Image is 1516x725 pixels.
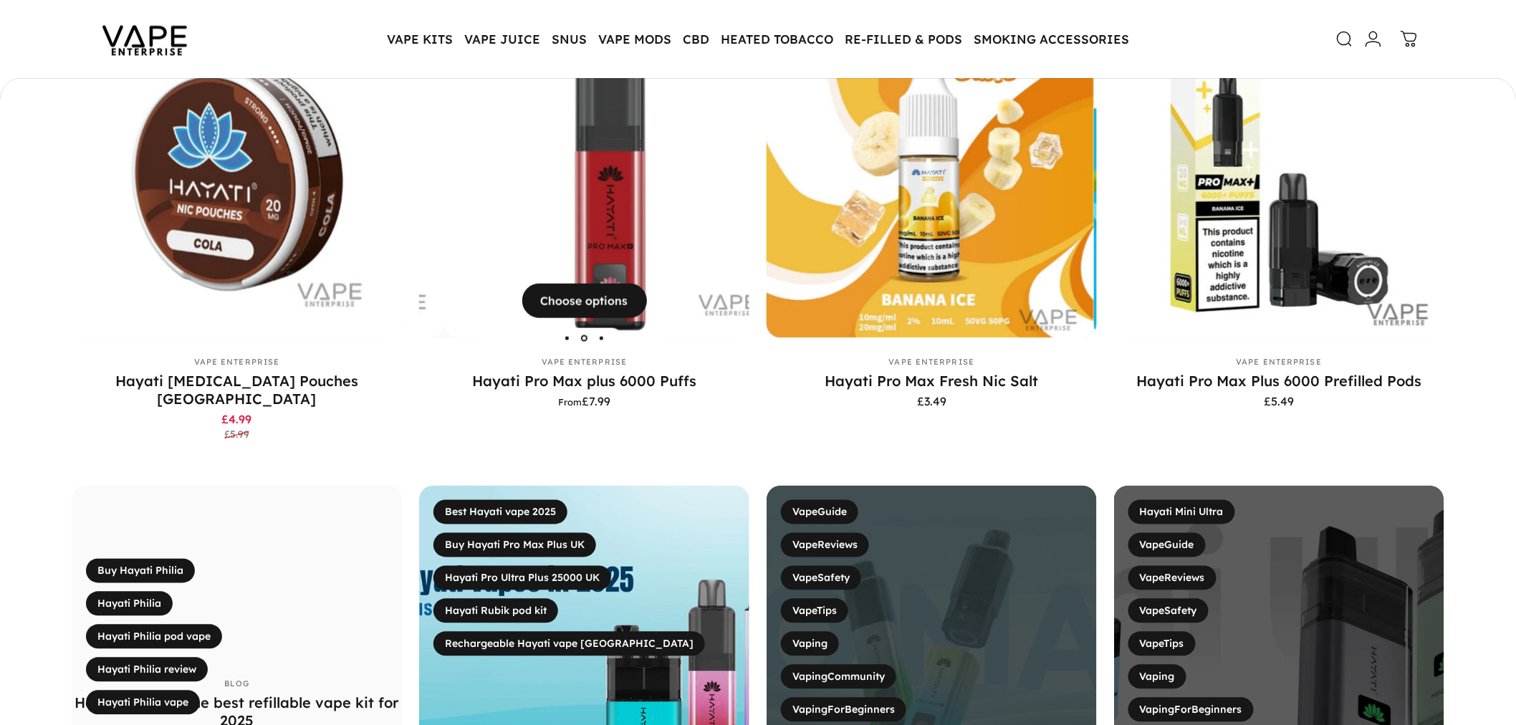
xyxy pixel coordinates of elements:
a: VapingForBeginners [781,698,906,722]
img: Hayati Pro Max Fresh Nic Salt [1094,8,1424,338]
span: £5.49 [1265,396,1295,408]
a: Best Hayati vape 2025 [433,500,567,524]
button: Choose options [522,284,647,318]
a: VapeTips [781,599,848,623]
a: Hayati Rubik pod kit [433,599,558,623]
img: Hayati Nicotine Pouches [72,8,402,338]
summary: VAPE JUICE [459,24,546,54]
a: Hayati [MEDICAL_DATA] Pouches [GEOGRAPHIC_DATA] [115,373,358,408]
summary: HEATED TOBACCO [715,24,839,54]
a: Hayati Pro Max plus 6000 Puffs [472,373,696,390]
a: Hayati Pro Max Plus 6000 Prefilled Pods [1137,373,1422,390]
nav: Primary [381,24,1135,54]
img: Vape Enterprise [80,6,209,73]
a: VapeSafety [781,566,861,590]
a: Buy Hayati Pro Max Plus UK [433,533,596,557]
a: Hayati Philia [86,592,173,616]
a: Hayati Nicotine Pouches UK [72,8,402,338]
a: VapingCommunity [781,665,896,689]
a: Vaping [1128,665,1186,689]
a: Buy Hayati Philia [86,559,195,583]
a: Blog [224,679,249,689]
a: Hayati Philia pod vape [86,625,222,649]
a: Vape Enterprise [194,357,280,368]
a: Hayati Mini Ultra [1128,500,1235,524]
a: VapeReviews [1128,566,1217,590]
span: £7.99 [558,396,610,408]
a: VapeTips [1128,632,1196,656]
a: Vaping [781,632,839,656]
a: 0 items [1393,24,1425,55]
img: Hayati Pro Max Fresh Nic Salt [764,8,1094,338]
summary: RE-FILLED & PODS [839,24,968,54]
a: Vape Enterprise [889,357,975,368]
a: Rechargeable Hayati vape [GEOGRAPHIC_DATA] [433,632,705,656]
img: Hayati Pro Max Plus 6000 puffs vape [444,8,774,338]
img: Hayati Pro Max Plus 6000 Prefilled Pods [1114,8,1444,338]
span: £3.49 [917,396,946,408]
a: VapeReviews [781,533,869,557]
a: Vape Enterprise [1237,357,1323,368]
a: VapeGuide [781,500,858,524]
span: £5.99 [224,430,249,440]
span: £4.99 [222,414,252,426]
a: VapeSafety [1128,599,1209,623]
summary: VAPE KITS [381,24,459,54]
a: Hayati Pro Max Fresh Nic Salt [825,373,1039,390]
a: Vape Enterprise [542,357,628,368]
a: Hayati Philia vape [86,691,200,715]
small: From [558,397,582,408]
summary: VAPE MODS [593,24,677,54]
summary: CBD [677,24,715,54]
a: Hayati Pro Ultra Plus 25000 UK [433,566,611,590]
summary: SNUS [546,24,593,54]
a: VapingForBeginners [1128,698,1254,722]
a: Hayati Philia review [86,658,208,682]
a: Hayati Pro Max plus 6000 Puffs [419,8,749,338]
a: VapeGuide [1128,533,1206,557]
summary: SMOKING ACCESSORIES [968,24,1135,54]
a: Hayati Pro Max Fresh Nic Salt [767,8,1097,338]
